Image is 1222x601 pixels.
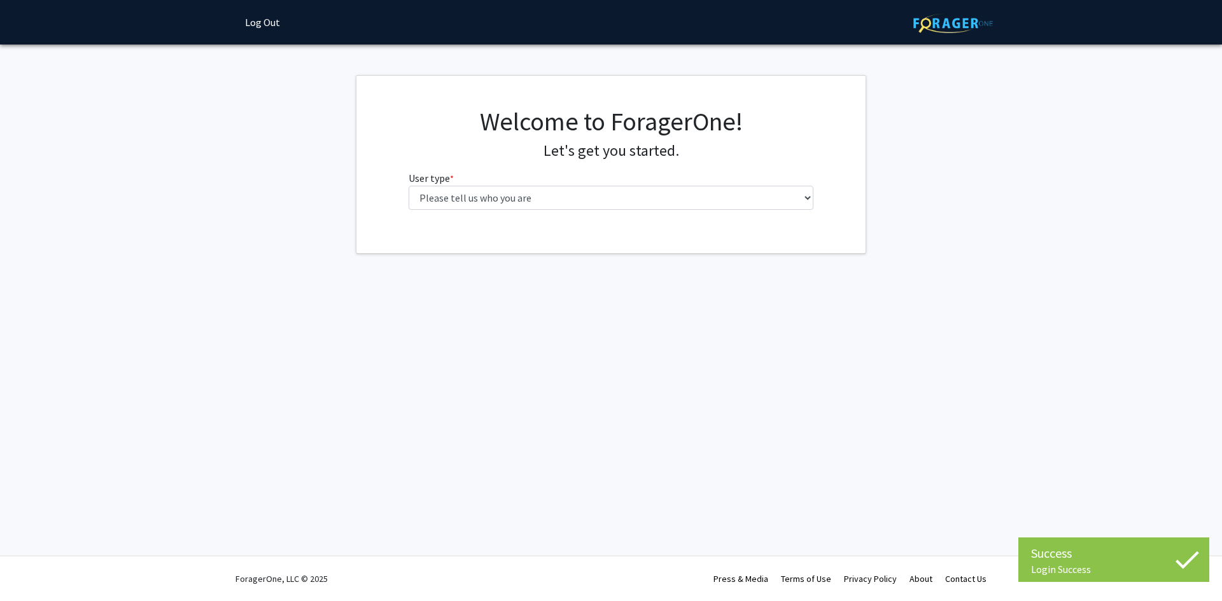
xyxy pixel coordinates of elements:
[909,573,932,584] a: About
[409,170,454,186] label: User type
[844,573,897,584] a: Privacy Policy
[913,13,993,33] img: ForagerOne Logo
[781,573,831,584] a: Terms of Use
[409,106,814,137] h1: Welcome to ForagerOne!
[1031,544,1197,563] div: Success
[235,556,328,601] div: ForagerOne, LLC © 2025
[409,142,814,160] h4: Let's get you started.
[713,573,768,584] a: Press & Media
[1031,563,1197,576] div: Login Success
[945,573,987,584] a: Contact Us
